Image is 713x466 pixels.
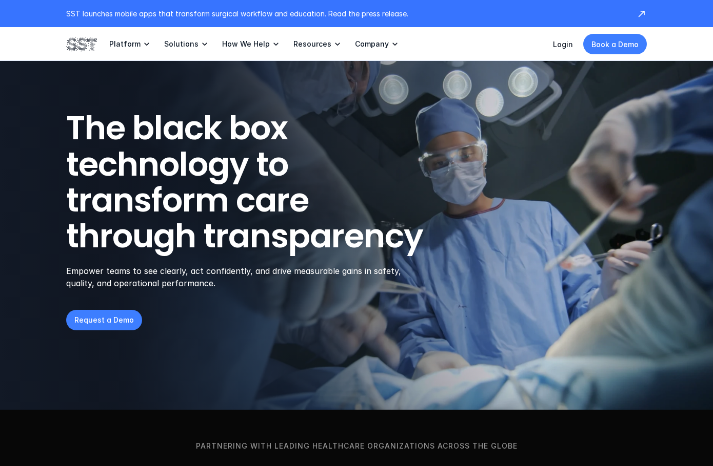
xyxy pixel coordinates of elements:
[553,40,573,49] a: Login
[355,39,389,49] p: Company
[591,39,639,50] p: Book a Demo
[66,8,626,19] p: SST launches mobile apps that transform surgical workflow and education. Read the press release.
[66,310,142,330] a: Request a Demo
[293,39,331,49] p: Resources
[222,39,270,49] p: How We Help
[109,39,141,49] p: Platform
[17,440,696,452] p: Partnering with leading healthcare organizations across the globe
[66,110,472,255] h1: The black box technology to transform care through transparency
[74,314,134,325] p: Request a Demo
[66,35,97,53] img: SST logo
[66,265,414,289] p: Empower teams to see clearly, act confidently, and drive measurable gains in safety, quality, and...
[109,27,152,61] a: Platform
[583,34,647,54] a: Book a Demo
[164,39,199,49] p: Solutions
